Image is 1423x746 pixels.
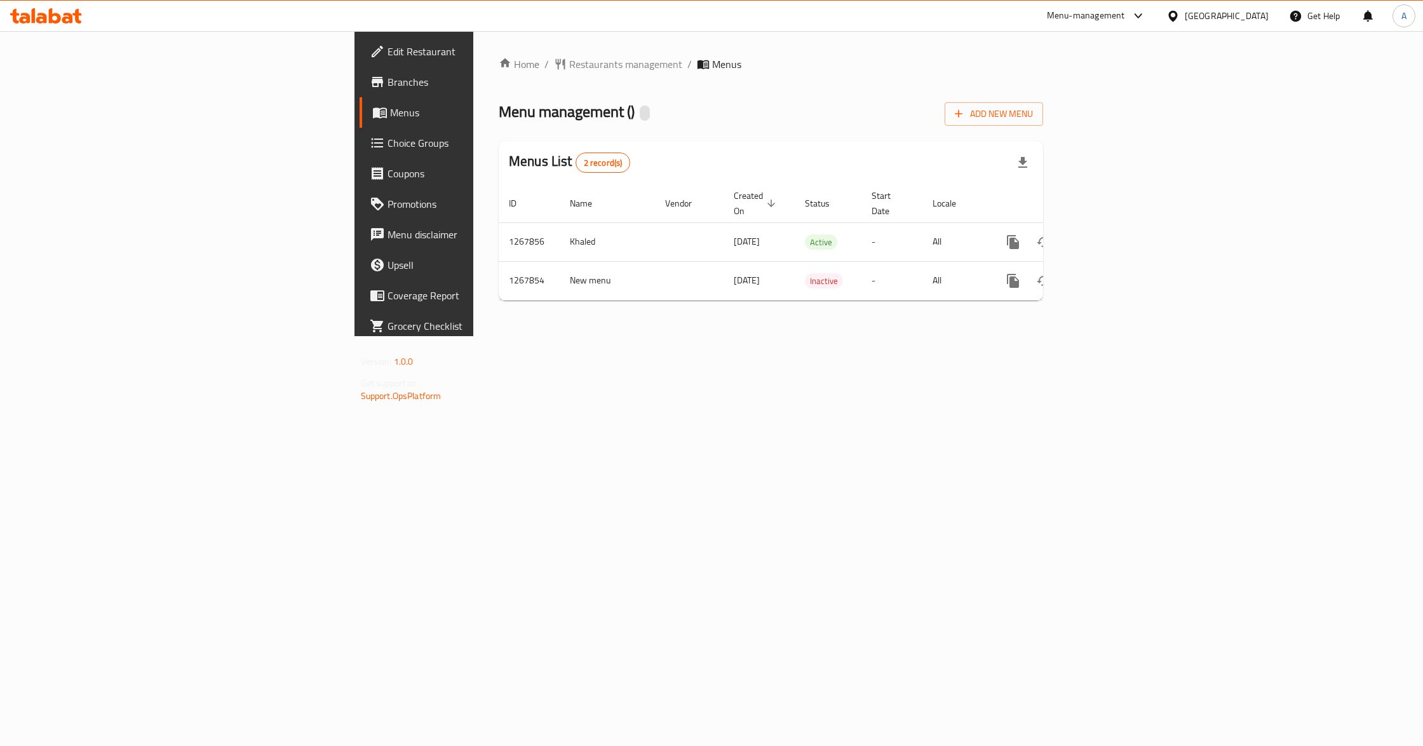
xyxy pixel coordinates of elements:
[360,158,592,189] a: Coupons
[922,261,988,300] td: All
[360,189,592,219] a: Promotions
[360,219,592,250] a: Menu disclaimer
[1401,9,1406,23] span: A
[687,57,692,72] li: /
[388,318,582,334] span: Grocery Checklist
[499,184,1130,301] table: enhanced table
[1185,9,1269,23] div: [GEOGRAPHIC_DATA]
[734,233,760,250] span: [DATE]
[805,196,846,211] span: Status
[360,67,592,97] a: Branches
[922,222,988,261] td: All
[360,311,592,341] a: Grocery Checklist
[388,196,582,212] span: Promotions
[734,188,779,219] span: Created On
[933,196,973,211] span: Locale
[712,57,741,72] span: Menus
[388,288,582,303] span: Coverage Report
[388,74,582,90] span: Branches
[665,196,708,211] span: Vendor
[569,57,682,72] span: Restaurants management
[1008,147,1038,178] div: Export file
[805,274,843,288] span: Inactive
[509,196,533,211] span: ID
[360,128,592,158] a: Choice Groups
[554,57,682,72] a: Restaurants management
[861,222,922,261] td: -
[576,153,631,173] div: Total records count
[509,152,630,173] h2: Menus List
[998,227,1028,257] button: more
[361,353,392,370] span: Version:
[388,44,582,59] span: Edit Restaurant
[361,375,419,391] span: Get support on:
[360,36,592,67] a: Edit Restaurant
[360,250,592,280] a: Upsell
[388,257,582,273] span: Upsell
[1047,8,1125,24] div: Menu-management
[388,166,582,181] span: Coupons
[388,227,582,242] span: Menu disclaimer
[955,106,1033,122] span: Add New Menu
[861,261,922,300] td: -
[570,196,609,211] span: Name
[388,135,582,151] span: Choice Groups
[1028,266,1059,296] button: Change Status
[805,273,843,288] div: Inactive
[560,222,655,261] td: Khaled
[361,388,442,404] a: Support.OpsPlatform
[988,184,1130,223] th: Actions
[560,261,655,300] td: New menu
[998,266,1028,296] button: more
[390,105,582,120] span: Menus
[499,57,1043,72] nav: breadcrumb
[805,235,837,250] span: Active
[394,353,414,370] span: 1.0.0
[360,97,592,128] a: Menus
[1028,227,1059,257] button: Change Status
[360,280,592,311] a: Coverage Report
[945,102,1043,126] button: Add New Menu
[872,188,907,219] span: Start Date
[576,157,630,169] span: 2 record(s)
[805,234,837,250] div: Active
[734,272,760,288] span: [DATE]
